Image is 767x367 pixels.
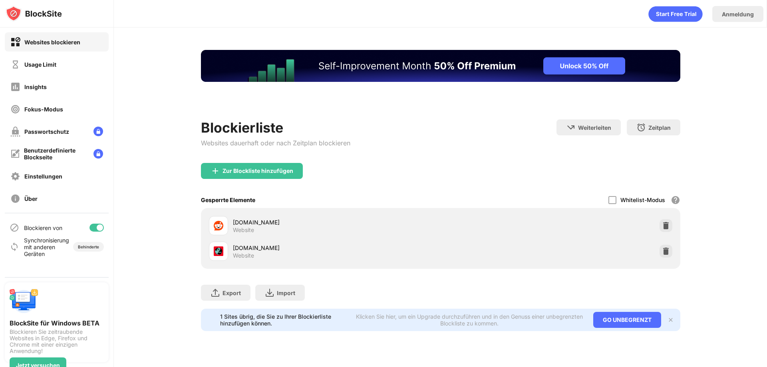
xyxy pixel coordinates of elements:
[10,60,20,69] img: time-usage-off.svg
[24,128,69,135] div: Passwortschutz
[233,244,441,252] div: [DOMAIN_NAME]
[277,290,295,296] div: Import
[201,139,350,147] div: Websites dauerhaft oder nach Zeitplan blockieren
[10,242,19,252] img: sync-icon.svg
[24,39,80,46] div: Websites blockieren
[668,317,674,323] img: x-button.svg
[10,319,104,327] div: BlockSite für Windows BETA
[220,313,351,327] div: 1 Sites übrig, die Sie zu Ihrer Blockierliste hinzufügen können.
[24,106,63,113] div: Fokus-Modus
[223,290,241,296] div: Export
[78,244,99,249] div: Behinderte
[93,127,103,136] img: lock-menu.svg
[356,313,584,327] div: Klicken Sie hier, um ein Upgrade durchzuführen und in den Genuss einer unbegrenzten Blockliste zu...
[648,6,703,22] div: animation
[10,37,20,47] img: block-on.svg
[223,168,293,174] div: Zur Blockliste hinzufügen
[24,147,87,161] div: Benutzerdefinierte Blockseite
[24,195,38,202] div: Über
[24,83,47,90] div: Insights
[6,6,62,22] img: logo-blocksite.svg
[214,246,223,256] img: favicons
[201,50,680,110] iframe: Banner
[648,124,671,131] div: Zeitplan
[24,61,56,68] div: Usage Limit
[233,218,441,226] div: [DOMAIN_NAME]
[593,312,661,328] div: GO UNBEGRENZT
[10,149,20,159] img: customize-block-page-off.svg
[214,221,223,230] img: favicons
[233,226,254,234] div: Website
[24,237,65,257] div: Synchronisierung mit anderen Geräten
[578,124,611,131] div: Weiterleiten
[10,104,20,114] img: focus-off.svg
[201,119,350,136] div: Blockierliste
[620,196,665,203] div: Whitelist-Modus
[24,173,62,180] div: Einstellungen
[10,329,104,354] div: Blockieren Sie zeitraubende Websites in Edge, Firefox und Chrome mit einer einzigen Anwendung!
[722,11,754,18] div: Anmeldung
[24,224,62,231] div: Blockieren von
[10,82,20,92] img: insights-off.svg
[10,127,20,137] img: password-protection-off.svg
[10,171,20,181] img: settings-off.svg
[201,196,255,203] div: Gesperrte Elemente
[10,287,38,316] img: push-desktop.svg
[93,149,103,159] img: lock-menu.svg
[10,223,19,232] img: blocking-icon.svg
[233,252,254,259] div: Website
[10,194,20,204] img: about-off.svg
